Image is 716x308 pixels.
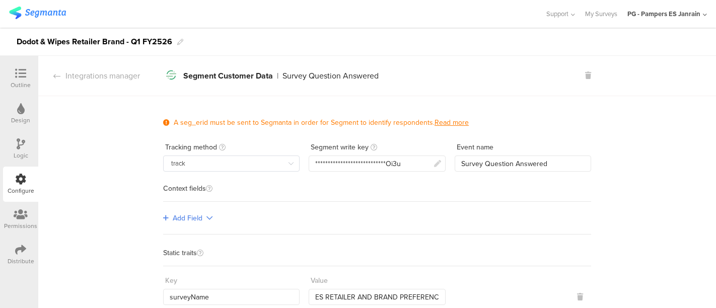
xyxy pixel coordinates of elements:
[11,116,30,125] div: Design
[627,9,700,19] div: PG - Pampers ES Janrain
[163,289,300,305] input: Enter key...
[163,156,300,172] input: Select tracking method...
[282,72,379,80] div: Survey Question Answered
[163,250,591,266] div: Static traits
[311,275,328,286] div: Value
[17,34,172,50] div: Dodot & Wipes Retailer Brand - Q1 FY2526
[546,9,568,19] span: Support
[14,151,28,160] div: Logic
[457,142,493,152] div: Event name
[38,70,140,82] div: Integrations manager
[163,185,591,202] div: Context fields
[165,142,217,152] div: Tracking method
[4,221,37,230] div: Permissions
[277,72,278,80] div: |
[8,186,34,195] div: Configure
[174,117,469,128] div: A seg_erid must be sent to Segmanta in order for Segment to identify respondents.
[11,81,31,90] div: Outline
[173,213,202,223] span: Add Field
[165,275,177,286] div: Key
[309,289,445,305] input: Enter value...
[9,7,66,19] img: segmanta logo
[455,156,591,172] input: Enter event name...
[435,117,469,128] a: Read more
[311,142,369,152] div: Segment write key
[8,257,34,266] div: Distribute
[183,72,273,80] div: Segment Customer Data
